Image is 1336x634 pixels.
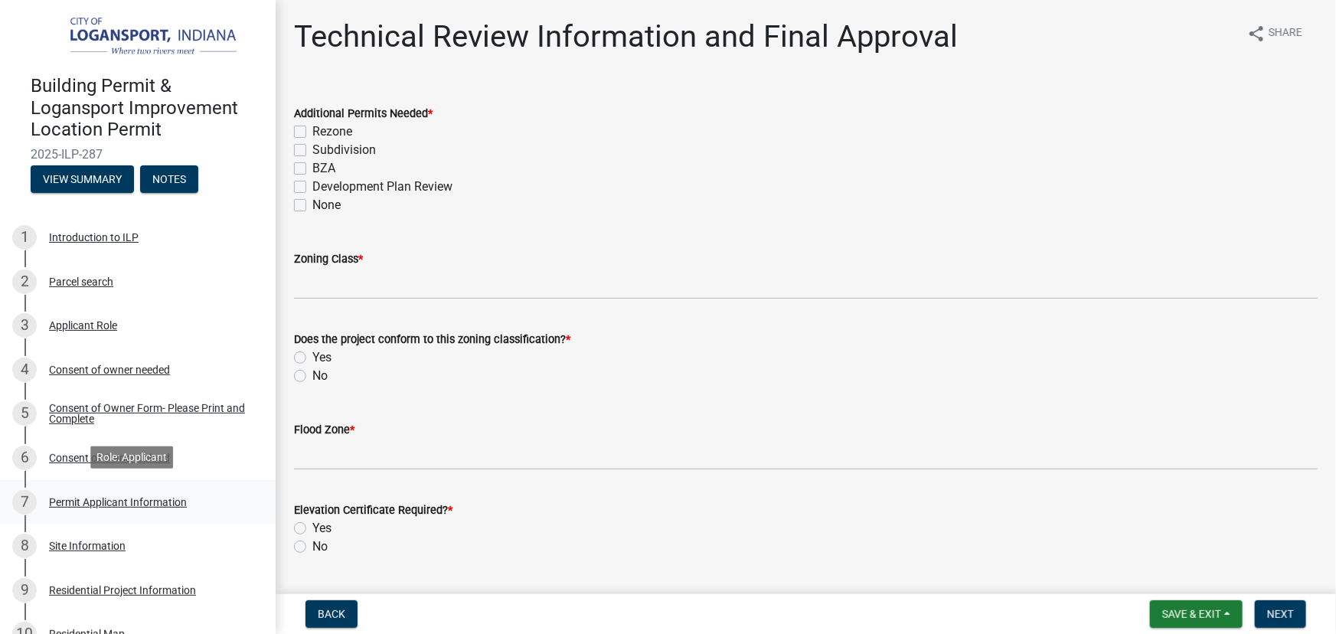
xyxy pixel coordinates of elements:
label: BZA [312,159,335,178]
img: City of Logansport, Indiana [31,16,251,59]
button: Back [305,600,358,628]
div: 1 [12,225,37,250]
div: Parcel search [49,276,113,287]
div: Consent of Owner upload [49,453,170,463]
label: None [312,196,341,214]
h4: Building Permit & Logansport Improvement Location Permit [31,75,263,141]
div: Permit Applicant Information [49,497,187,508]
div: 7 [12,490,37,515]
div: 4 [12,358,37,382]
span: 2025-ILP-287 [31,147,245,162]
h1: Technical Review Information and Final Approval [294,18,958,55]
label: Zoning Class [294,254,363,265]
span: Share [1269,25,1302,43]
button: Notes [140,165,198,193]
div: Consent of owner needed [49,364,170,375]
i: share [1247,25,1266,43]
div: 3 [12,313,37,338]
button: Next [1255,600,1306,628]
label: Elevation Certificate Required? [294,505,452,516]
span: Next [1267,608,1294,620]
div: Role: Applicant [90,446,173,469]
span: Back [318,608,345,620]
div: Consent of Owner Form- Please Print and Complete [49,403,251,424]
div: Site Information [49,541,126,551]
div: 8 [12,534,37,558]
div: Residential Project Information [49,585,196,596]
label: Rezone [312,123,352,141]
label: Development Plan Review [312,178,452,196]
div: 6 [12,446,37,470]
label: Yes [312,348,332,367]
label: Additional Permits Needed [294,109,433,119]
div: 9 [12,578,37,603]
button: Save & Exit [1150,600,1243,628]
label: Does the project conform to this zoning classification? [294,335,570,345]
div: 2 [12,270,37,294]
div: 5 [12,401,37,426]
label: Subdivision [312,141,376,159]
div: Introduction to ILP [49,232,139,243]
div: Applicant Role [49,320,117,331]
label: Flood Zone [294,425,354,436]
wm-modal-confirm: Summary [31,174,134,186]
button: shareShare [1235,18,1315,48]
label: No [312,538,328,556]
button: View Summary [31,165,134,193]
label: No [312,367,328,385]
label: Yes [312,519,332,538]
span: Save & Exit [1162,608,1221,620]
wm-modal-confirm: Notes [140,174,198,186]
